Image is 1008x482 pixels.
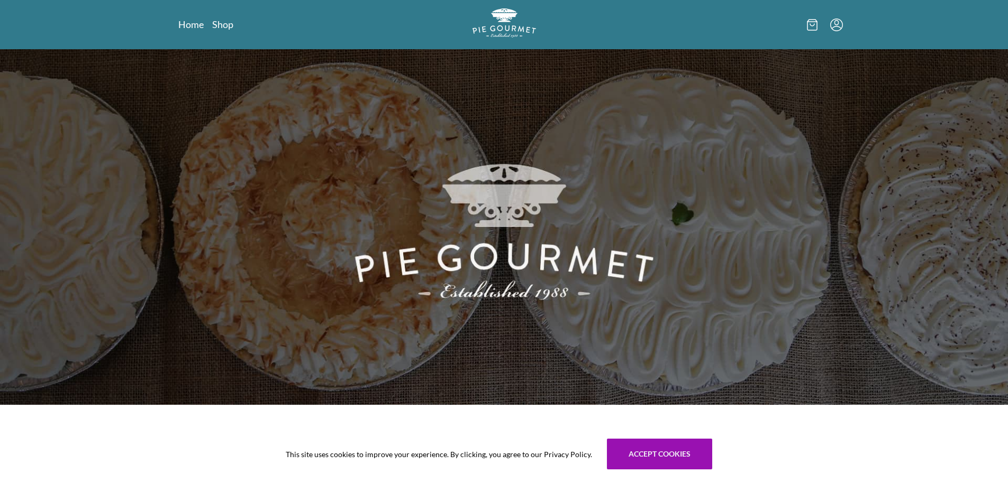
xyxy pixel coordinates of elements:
a: Shop [212,18,233,31]
img: logo [473,8,536,38]
button: Menu [830,19,843,31]
button: Accept cookies [607,439,712,469]
a: Home [178,18,204,31]
span: This site uses cookies to improve your experience. By clicking, you agree to our Privacy Policy. [286,449,592,460]
a: Logo [473,8,536,41]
